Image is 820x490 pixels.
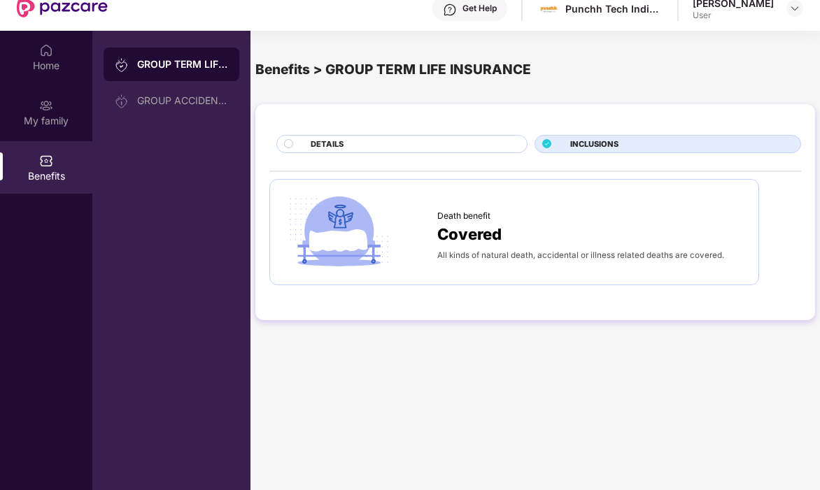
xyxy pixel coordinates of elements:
[693,10,774,21] div: User
[39,43,53,57] img: svg+xml;base64,PHN2ZyBpZD0iSG9tZSIgeG1sbnM9Imh0dHA6Ly93d3cudzMub3JnLzIwMDAvc3ZnIiB3aWR0aD0iMjAiIG...
[115,94,129,108] img: svg+xml;base64,PHN2ZyB3aWR0aD0iMjAiIGhlaWdodD0iMjAiIHZpZXdCb3g9IjAgMCAyMCAyMCIgZmlsbD0ibm9uZSIgeG...
[137,95,228,106] div: GROUP ACCIDENTAL INSURANCE
[115,58,129,72] img: svg+xml;base64,PHN2ZyB3aWR0aD0iMjAiIGhlaWdodD0iMjAiIHZpZXdCb3g9IjAgMCAyMCAyMCIgZmlsbD0ibm9uZSIgeG...
[137,57,228,71] div: GROUP TERM LIFE INSURANCE
[284,194,394,271] img: icon
[437,209,490,222] span: Death benefit
[311,138,344,150] span: DETAILS
[789,3,800,14] img: svg+xml;base64,PHN2ZyBpZD0iRHJvcGRvd24tMzJ4MzIiIHhtbG5zPSJodHRwOi8vd3d3LnczLm9yZy8yMDAwL3N2ZyIgd2...
[437,222,502,247] span: Covered
[462,3,497,14] div: Get Help
[255,59,815,80] div: Benefits > GROUP TERM LIFE INSURANCE
[437,250,724,260] span: All kinds of natural death, accidental or illness related deaths are covered.
[39,154,53,168] img: svg+xml;base64,PHN2ZyBpZD0iQmVuZWZpdHMiIHhtbG5zPSJodHRwOi8vd3d3LnczLm9yZy8yMDAwL3N2ZyIgd2lkdGg9Ij...
[570,138,618,150] span: INCLUSIONS
[565,2,663,15] div: Punchh Tech India Pvt Ltd (A PAR Technology Company)
[443,3,457,17] img: svg+xml;base64,PHN2ZyBpZD0iSGVscC0zMngzMiIgeG1sbnM9Imh0dHA6Ly93d3cudzMub3JnLzIwMDAvc3ZnIiB3aWR0aD...
[39,99,53,113] img: svg+xml;base64,PHN2ZyB3aWR0aD0iMjAiIGhlaWdodD0iMjAiIHZpZXdCb3g9IjAgMCAyMCAyMCIgZmlsbD0ibm9uZSIgeG...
